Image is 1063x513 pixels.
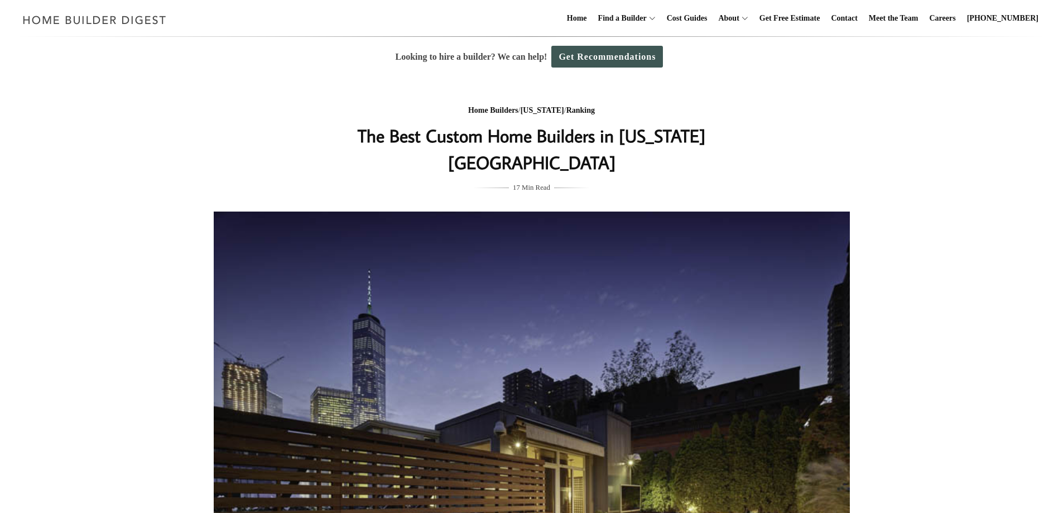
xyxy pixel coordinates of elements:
[551,46,663,68] a: Get Recommendations
[521,106,564,114] a: [US_STATE]
[714,1,739,36] a: About
[594,1,647,36] a: Find a Builder
[864,1,923,36] a: Meet the Team
[755,1,825,36] a: Get Free Estimate
[18,9,171,31] img: Home Builder Digest
[566,106,595,114] a: Ranking
[925,1,960,36] a: Careers
[826,1,862,36] a: Contact
[662,1,712,36] a: Cost Guides
[309,104,754,118] div: / /
[513,181,550,194] span: 17 Min Read
[963,1,1043,36] a: [PHONE_NUMBER]
[309,122,754,176] h1: The Best Custom Home Builders in [US_STATE][GEOGRAPHIC_DATA]
[468,106,518,114] a: Home Builders
[562,1,591,36] a: Home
